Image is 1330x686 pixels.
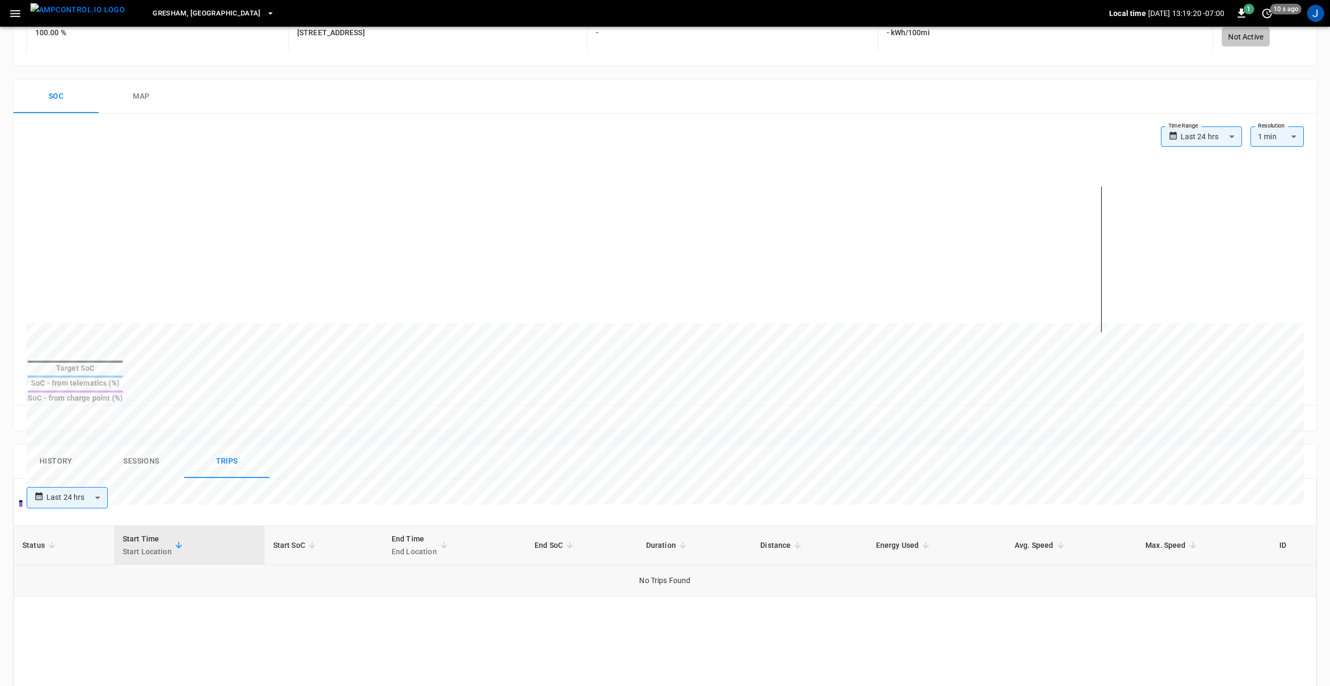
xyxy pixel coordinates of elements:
[13,444,99,478] button: History
[392,545,437,558] p: End Location
[1271,526,1316,565] th: ID
[123,532,172,558] div: Start Time
[22,539,59,552] span: Status
[1181,126,1242,147] div: Last 24 hrs
[13,79,99,114] button: Soc
[273,539,319,552] span: Start SoC
[184,444,269,478] button: Trips
[1270,4,1302,14] span: 10 s ago
[30,3,125,17] img: ampcontrol.io logo
[1145,539,1200,552] span: Max. Speed
[148,3,279,24] button: Gresham, [GEOGRAPHIC_DATA]
[1109,8,1146,19] p: Local time
[46,488,108,508] div: Last 24 hrs
[297,27,365,39] h6: [STREET_ADDRESS]
[1258,122,1285,130] label: Resolution
[1228,31,1263,42] p: Not Active
[392,532,437,558] div: End Time
[1251,126,1304,147] div: 1 min
[1015,539,1068,552] span: Avg. Speed
[123,545,172,558] p: Start Location
[1259,5,1276,22] button: set refresh interval
[1244,4,1254,14] span: 1
[535,539,577,552] span: End SoC
[1148,8,1224,19] p: [DATE] 13:19:20 -07:00
[596,27,655,39] h6: -
[14,565,1316,597] td: No Trips Found
[1307,5,1324,22] div: profile-icon
[646,539,690,552] span: Duration
[99,444,184,478] button: Sessions
[99,79,184,114] button: map
[123,532,186,558] span: Start TimeStart Location
[760,539,805,552] span: Distance
[876,539,933,552] span: Energy Used
[887,27,991,39] h6: - kWh/100mi
[1168,122,1198,130] label: Time Range
[153,7,261,20] span: Gresham, [GEOGRAPHIC_DATA]
[392,532,451,558] span: End TimeEnd Location
[35,27,66,39] h6: 100.00 %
